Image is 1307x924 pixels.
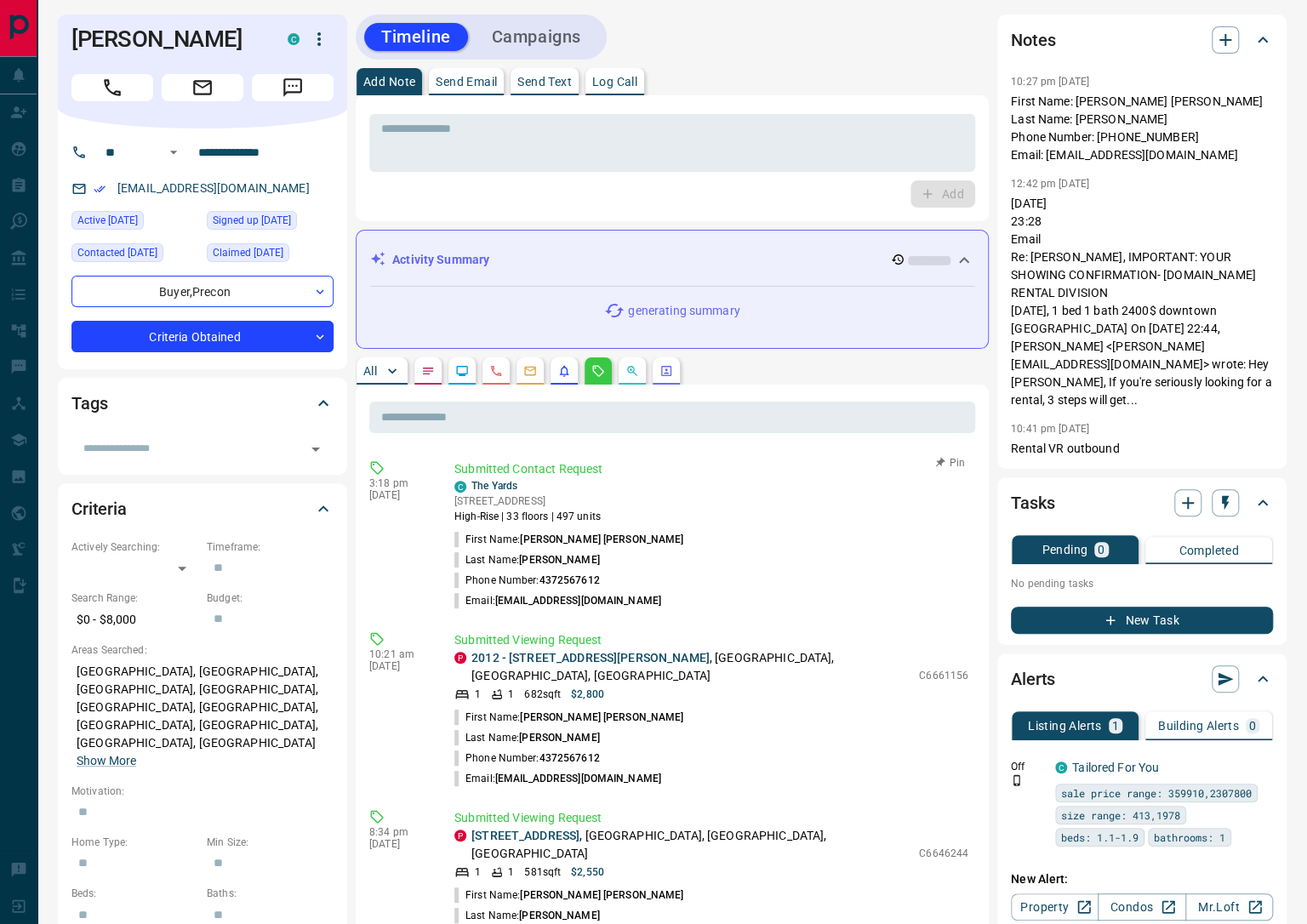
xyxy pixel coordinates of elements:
span: [PERSON_NAME] [519,732,599,744]
p: Add Note [363,76,415,88]
a: Mr.Loft [1185,893,1273,921]
p: [DATE] [369,660,429,672]
p: Timeframe: [207,539,334,555]
p: Email: [454,593,661,608]
div: Notes [1011,20,1273,60]
span: Message [252,74,334,101]
p: Areas Searched: [71,642,334,658]
span: [EMAIL_ADDRESS][DOMAIN_NAME] [495,773,661,784]
a: Tailored For You [1072,761,1159,774]
span: [PERSON_NAME] [PERSON_NAME] [520,889,683,901]
p: Last Name: [454,730,600,745]
p: First Name: [454,710,683,725]
p: First Name: [454,887,683,903]
p: 0 [1249,720,1256,732]
h1: [PERSON_NAME] [71,26,262,53]
p: Pending [1042,544,1087,556]
p: Submitted Viewing Request [454,631,968,649]
span: [PERSON_NAME] [PERSON_NAME] [520,711,683,723]
p: Beds: [71,886,198,901]
p: 1 [508,864,514,880]
h2: Alerts [1011,665,1055,693]
span: beds: 1.1-1.9 [1061,829,1139,846]
button: Open [304,437,328,461]
p: Baths: [207,886,334,901]
p: Off [1011,759,1045,774]
div: condos.ca [288,33,300,45]
p: Budget: [207,590,334,606]
span: sale price range: 359910,2307800 [1061,784,1252,801]
p: Home Type: [71,835,198,850]
svg: Agent Actions [659,364,673,378]
div: Tags [71,383,334,424]
p: Phone Number: [454,573,600,588]
p: C6646244 [919,846,968,861]
p: First Name: [454,532,683,547]
p: 581 sqft [524,864,561,880]
button: Show More [77,752,136,770]
h2: Criteria [71,495,127,522]
a: Property [1011,893,1099,921]
p: [DATE] [369,489,429,501]
p: Min Size: [207,835,334,850]
p: 10:27 pm [DATE] [1011,76,1089,88]
div: Fri Nov 19 2021 [207,243,334,267]
span: [PERSON_NAME] [519,910,599,921]
div: condos.ca [1055,761,1067,773]
a: Condos [1098,893,1185,921]
p: 1 [1112,720,1119,732]
span: [EMAIL_ADDRESS][DOMAIN_NAME] [495,595,661,607]
p: 8:34 pm [369,826,429,838]
p: Motivation: [71,784,334,799]
p: [GEOGRAPHIC_DATA], [GEOGRAPHIC_DATA], [GEOGRAPHIC_DATA], [GEOGRAPHIC_DATA], [GEOGRAPHIC_DATA], [G... [71,658,334,775]
span: Active [DATE] [77,212,138,229]
p: 3:18 pm [369,477,429,489]
p: No pending tasks [1011,571,1273,596]
div: Criteria [71,488,334,529]
p: $2,800 [571,687,604,702]
p: New Alert: [1011,870,1273,888]
a: The Yards [471,480,517,492]
svg: Requests [591,364,605,378]
span: Contacted [DATE] [77,244,157,261]
p: Submitted Contact Request [454,460,968,478]
button: Pin [926,455,975,471]
p: Log Call [592,76,637,88]
p: Activity Summary [392,251,489,269]
p: Last Name: [454,552,600,568]
p: Email: [454,771,661,786]
p: Rental VR outbound [1011,440,1273,458]
p: 10:21 am [369,648,429,660]
span: Signed up [DATE] [213,212,291,229]
span: size range: 413,1978 [1061,807,1180,824]
p: $0 - $8,000 [71,606,198,634]
svg: Email Verified [94,183,106,195]
p: Send Text [517,76,572,88]
p: [STREET_ADDRESS] [454,493,601,509]
p: , [GEOGRAPHIC_DATA], [GEOGRAPHIC_DATA], [GEOGRAPHIC_DATA] [471,649,910,685]
p: Last Name: [454,908,600,923]
svg: Push Notification Only [1011,774,1023,786]
p: $2,550 [571,864,604,880]
div: Wed Sep 10 2025 [71,211,198,235]
p: Completed [1179,545,1239,556]
span: [PERSON_NAME] [PERSON_NAME] [520,533,683,545]
p: High-Rise | 33 floors | 497 units [454,509,601,524]
div: condos.ca [454,481,466,493]
span: [PERSON_NAME] [519,554,599,566]
p: Listing Alerts [1028,720,1102,732]
h2: Tags [71,390,107,417]
div: Activity Summary [370,244,974,276]
p: 1 [475,687,481,702]
svg: Opportunities [625,364,639,378]
div: Sun Jul 02 2023 [71,243,198,267]
p: , [GEOGRAPHIC_DATA], [GEOGRAPHIC_DATA], [GEOGRAPHIC_DATA] [471,827,910,863]
svg: Listing Alerts [557,364,571,378]
p: 1 [475,864,481,880]
button: New Task [1011,607,1273,634]
p: Submitted Viewing Request [454,809,968,827]
span: 4372567612 [539,574,599,586]
p: First Name: [PERSON_NAME] [PERSON_NAME] Last Name: [PERSON_NAME] Phone Number: [PHONE_NUMBER] Ema... [1011,93,1273,164]
p: Phone Number: [454,750,600,766]
p: 10:41 pm [DATE] [1011,423,1089,435]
